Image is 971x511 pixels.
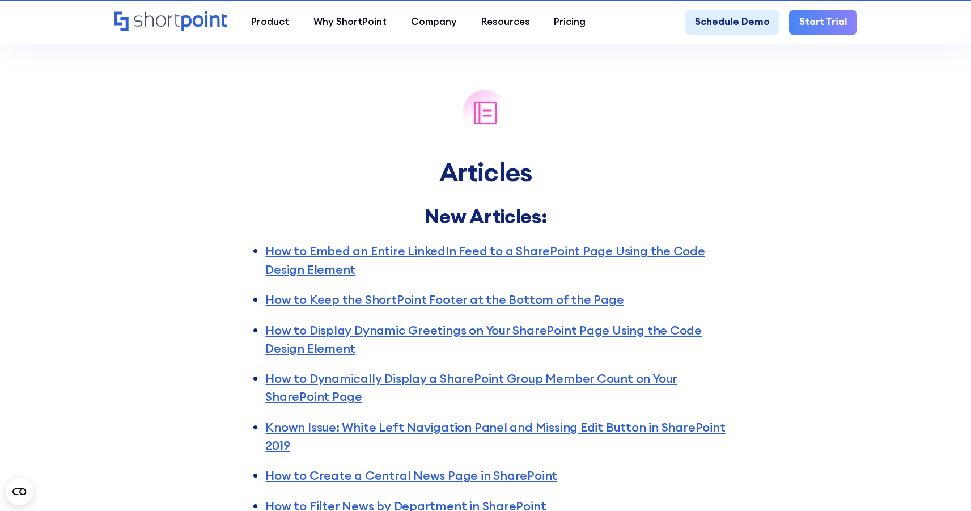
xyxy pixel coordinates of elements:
strong: New Articles: [424,204,548,229]
a: Resources [469,10,542,35]
a: Known Issue: White Left Navigation Panel and Missing Edit Button in SharePoint 2019 [265,420,725,453]
a: How to Dynamically Display a SharePoint Group Member Count on Your SharePoint Page [265,371,677,404]
div: Resources [481,15,530,29]
a: Schedule Demo [685,10,779,35]
div: Company [411,15,457,29]
a: How to Keep the ShortPoint Footer at the Bottom of the Page [265,292,624,307]
a: Product [239,10,302,35]
a: Company [398,10,469,35]
a: Pricing [542,10,598,35]
div: Why ShortPoint [313,15,387,29]
a: How to Create a Central News Page in SharePoint [265,468,557,483]
h2: Articles [243,155,728,191]
iframe: Chat Widget [914,457,971,511]
a: Home [114,11,227,32]
a: How to Display Dynamic Greetings on Your SharePoint Page Using the Code Design Element [265,323,702,356]
a: Why ShortPoint [302,10,399,35]
a: Start Trial [789,10,856,35]
div: Product [251,15,289,29]
a: How to Embed an Entire LinkedIn Feed to a SharePoint Page Using the Code Design Element [265,243,705,277]
div: Pricing [554,15,586,29]
button: Open CMP widget [6,478,33,505]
